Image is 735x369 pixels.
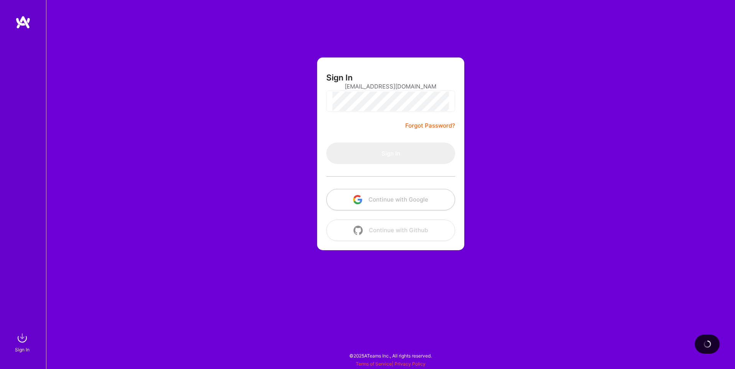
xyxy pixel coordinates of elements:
[356,361,426,367] span: |
[326,73,353,82] h3: Sign In
[345,77,437,96] input: Email...
[405,121,455,130] a: Forgot Password?
[16,330,30,354] a: sign inSign In
[46,346,735,365] div: © 2025 ATeams Inc., All rights reserved.
[356,361,392,367] a: Terms of Service
[15,15,31,29] img: logo
[395,361,426,367] a: Privacy Policy
[326,143,455,164] button: Sign In
[704,340,711,348] img: loading
[353,195,362,204] img: icon
[326,220,455,241] button: Continue with Github
[326,189,455,210] button: Continue with Google
[15,346,30,354] div: Sign In
[354,226,363,235] img: icon
[15,330,30,346] img: sign in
